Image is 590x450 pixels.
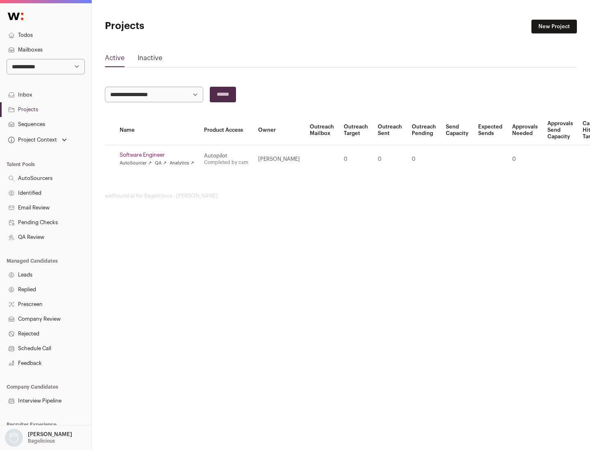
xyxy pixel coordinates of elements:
[120,160,152,166] a: AutoSourcer ↗
[5,429,23,447] img: nopic.png
[339,115,373,145] th: Outreach Target
[507,145,542,173] td: 0
[531,20,577,34] a: New Project
[373,145,407,173] td: 0
[204,153,248,159] div: Autopilot
[441,115,473,145] th: Send Capacity
[3,429,74,447] button: Open dropdown
[253,115,305,145] th: Owner
[253,145,305,173] td: [PERSON_NAME]
[28,438,55,444] p: Bagelicious
[373,115,407,145] th: Outreach Sent
[339,145,373,173] td: 0
[138,53,162,66] a: Inactive
[7,137,57,143] div: Project Context
[407,145,441,173] td: 0
[204,160,248,165] a: Completed by csm
[170,160,194,166] a: Analytics ↗
[115,115,199,145] th: Name
[473,115,507,145] th: Expected Sends
[120,152,194,158] a: Software Engineer
[155,160,166,166] a: QA ↗
[3,8,28,25] img: Wellfound
[305,115,339,145] th: Outreach Mailbox
[105,20,262,33] h1: Projects
[507,115,542,145] th: Approvals Needed
[7,134,68,146] button: Open dropdown
[28,431,72,438] p: [PERSON_NAME]
[542,115,578,145] th: Approvals Send Capacity
[105,193,577,199] footer: wellfound:ai for Bagelicious - [PERSON_NAME]
[105,53,125,66] a: Active
[199,115,253,145] th: Product Access
[407,115,441,145] th: Outreach Pending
